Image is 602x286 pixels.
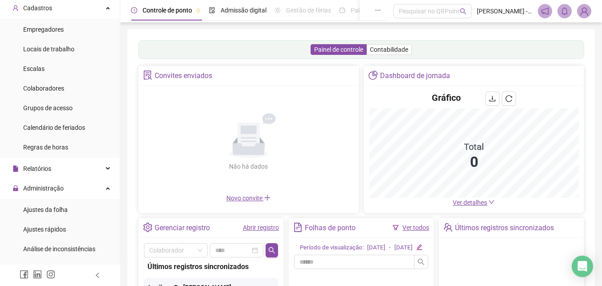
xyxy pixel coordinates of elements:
[455,220,554,236] div: Últimos registros sincronizados
[367,243,385,253] div: [DATE]
[221,7,266,14] span: Admissão digital
[394,243,413,253] div: [DATE]
[143,70,152,80] span: solution
[143,223,152,232] span: setting
[23,245,95,253] span: Análise de inconsistências
[12,185,19,191] span: lock
[489,95,496,102] span: download
[432,91,461,104] h4: Gráfico
[23,206,68,213] span: Ajustes da folha
[300,243,364,253] div: Período de visualização:
[286,7,331,14] span: Gestão de férias
[389,243,391,253] div: -
[268,247,275,254] span: search
[369,70,378,80] span: pie-chart
[393,224,399,231] span: filter
[147,261,274,272] div: Últimos registros sincronizados
[488,199,495,205] span: down
[226,195,271,202] span: Novo convite
[380,68,450,83] div: Dashboard de jornada
[541,7,549,15] span: notification
[477,6,532,16] span: [PERSON_NAME] - [PERSON_NAME]
[418,258,425,265] span: search
[305,220,356,236] div: Folhas de ponto
[460,8,467,15] span: search
[416,244,422,250] span: edit
[314,46,363,53] span: Painel de controle
[209,7,215,13] span: file-done
[351,7,385,14] span: Painel do DP
[94,272,101,278] span: left
[370,46,408,53] span: Contabilidade
[561,7,569,15] span: bell
[196,8,201,13] span: pushpin
[131,7,137,13] span: clock-circle
[23,85,64,92] span: Colaboradores
[23,226,66,233] span: Ajustes rápidos
[46,270,55,279] span: instagram
[375,7,381,13] span: ellipsis
[23,144,68,151] span: Regras de horas
[23,46,74,53] span: Locais de trabalho
[243,224,279,231] a: Abrir registro
[577,4,591,18] img: 93810
[23,65,45,72] span: Escalas
[23,104,73,112] span: Grupos de acesso
[443,223,453,232] span: team
[12,5,19,11] span: user-add
[572,256,593,277] div: Open Intercom Messenger
[155,68,212,83] div: Convites enviados
[143,7,192,14] span: Controle de ponto
[23,4,52,12] span: Cadastros
[12,166,19,172] span: file
[339,7,345,13] span: dashboard
[23,165,51,172] span: Relatórios
[264,194,271,201] span: plus
[23,124,85,131] span: Calendário de feriados
[293,223,303,232] span: file-text
[23,185,64,192] span: Administração
[23,26,64,33] span: Empregadores
[155,220,210,236] div: Gerenciar registro
[208,162,290,171] div: Não há dados
[453,199,487,206] span: Ver detalhes
[402,224,429,231] a: Ver todos
[33,270,42,279] span: linkedin
[20,270,29,279] span: facebook
[274,7,281,13] span: sun
[453,199,495,206] a: Ver detalhes down
[505,95,512,102] span: reload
